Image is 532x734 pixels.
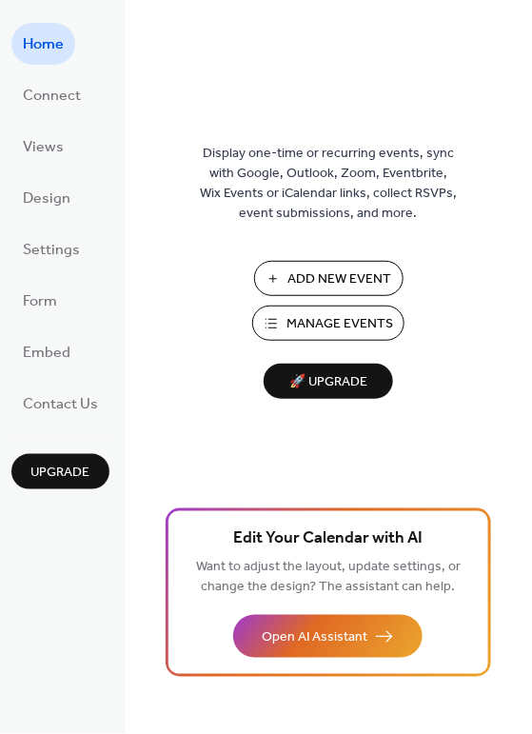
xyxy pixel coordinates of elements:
[11,331,82,373] a: Embed
[23,82,81,112] span: Connect
[31,464,90,484] span: Upgrade
[23,30,64,61] span: Home
[275,370,382,396] span: 🚀 Upgrade
[264,364,393,399] button: 🚀 Upgrade
[11,126,75,168] a: Views
[11,280,69,322] a: Form
[233,615,423,658] button: Open AI Assistant
[23,288,57,318] span: Form
[11,228,91,270] a: Settings
[23,133,64,164] span: Views
[23,185,70,215] span: Design
[286,315,393,335] span: Manage Events
[196,555,461,601] span: Want to adjust the layout, update settings, or change the design? The assistant can help.
[252,306,404,341] button: Manage Events
[11,23,75,65] a: Home
[200,145,457,225] span: Display one-time or recurring events, sync with Google, Outlook, Zoom, Eventbrite, Wix Events or ...
[23,236,80,267] span: Settings
[233,526,423,553] span: Edit Your Calendar with AI
[11,454,109,489] button: Upgrade
[11,74,92,116] a: Connect
[11,383,109,425] a: Contact Us
[23,390,98,421] span: Contact Us
[288,270,392,290] span: Add New Event
[262,628,367,648] span: Open AI Assistant
[11,177,82,219] a: Design
[254,261,404,296] button: Add New Event
[23,339,70,369] span: Embed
